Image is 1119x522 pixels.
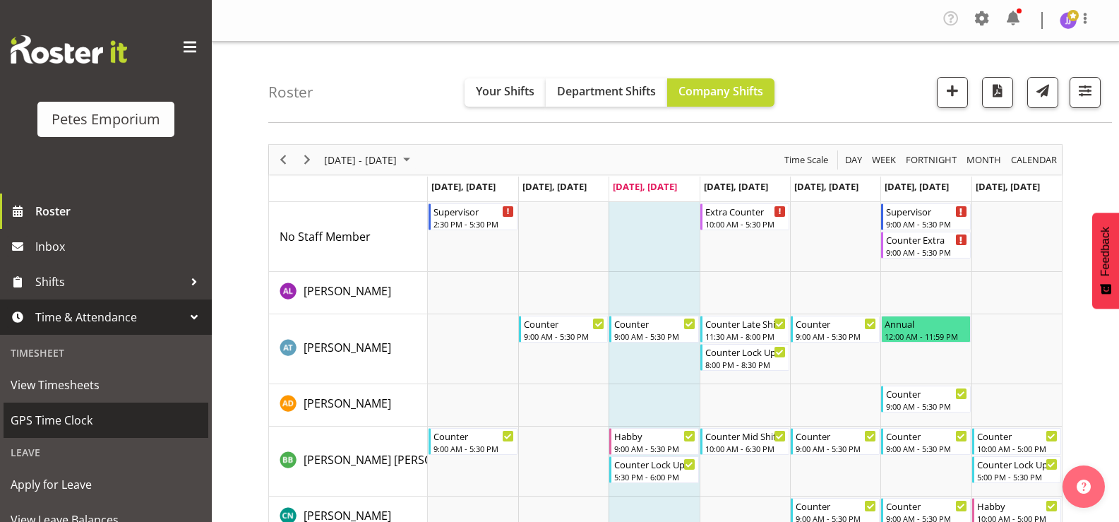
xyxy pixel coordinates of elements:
[304,395,391,412] a: [PERSON_NAME]
[11,35,127,64] img: Rosterit website logo
[609,456,698,483] div: Beena Beena"s event - Counter Lock Up Begin From Wednesday, September 10, 2025 at 5:30:00 PM GMT+...
[700,316,789,343] div: Alex-Micheal Taniwha"s event - Counter Late Shift Begin From Thursday, September 11, 2025 at 11:3...
[904,151,959,169] button: Fortnight
[614,471,695,482] div: 5:30 PM - 6:00 PM
[705,331,786,342] div: 11:30 AM - 8:00 PM
[4,403,208,438] a: GPS Time Clock
[609,316,698,343] div: Alex-Micheal Taniwha"s event - Counter Begin From Wednesday, September 10, 2025 at 9:00:00 AM GMT...
[429,428,517,455] div: Beena Beena"s event - Counter Begin From Monday, September 8, 2025 at 9:00:00 AM GMT+12:00 Ends A...
[972,456,1061,483] div: Beena Beena"s event - Counter Lock Up Begin From Sunday, September 14, 2025 at 5:00:00 PM GMT+12:...
[783,151,830,169] span: Time Scale
[271,145,295,174] div: Previous
[977,443,1058,454] div: 10:00 AM - 5:00 PM
[546,78,667,107] button: Department Shifts
[1077,480,1091,494] img: help-xxl-2.png
[614,331,695,342] div: 9:00 AM - 5:30 PM
[782,151,831,169] button: Time Scale
[870,151,899,169] button: Timeline Week
[519,316,608,343] div: Alex-Micheal Taniwha"s event - Counter Begin From Tuesday, September 9, 2025 at 9:00:00 AM GMT+12...
[705,316,786,331] div: Counter Late Shift
[4,438,208,467] div: Leave
[298,151,317,169] button: Next
[881,232,970,259] div: No Staff Member"s event - Counter Extra Begin From Saturday, September 13, 2025 at 9:00:00 AM GMT...
[614,457,695,471] div: Counter Lock Up
[35,236,205,257] span: Inbox
[1092,213,1119,309] button: Feedback - Show survey
[885,316,967,331] div: Annual
[965,151,1003,169] span: Month
[11,374,201,396] span: View Timesheets
[524,316,604,331] div: Counter
[304,396,391,411] span: [PERSON_NAME]
[976,180,1040,193] span: [DATE], [DATE]
[700,203,789,230] div: No Staff Member"s event - Extra Counter Begin From Thursday, September 11, 2025 at 10:00:00 AM GM...
[304,452,481,468] span: [PERSON_NAME] [PERSON_NAME]
[11,474,201,495] span: Apply for Leave
[11,410,201,431] span: GPS Time Clock
[322,151,417,169] button: September 08 - 14, 2025
[304,340,391,355] span: [PERSON_NAME]
[791,316,880,343] div: Alex-Micheal Taniwha"s event - Counter Begin From Friday, September 12, 2025 at 9:00:00 AM GMT+12...
[794,180,858,193] span: [DATE], [DATE]
[433,429,514,443] div: Counter
[885,331,967,342] div: 12:00 AM - 11:59 PM
[304,339,391,356] a: [PERSON_NAME]
[870,151,897,169] span: Week
[791,428,880,455] div: Beena Beena"s event - Counter Begin From Friday, September 12, 2025 at 9:00:00 AM GMT+12:00 Ends ...
[886,401,967,412] div: 9:00 AM - 5:30 PM
[269,202,428,272] td: No Staff Member resource
[937,77,968,108] button: Add a new shift
[4,467,208,502] a: Apply for Leave
[613,180,677,193] span: [DATE], [DATE]
[431,180,496,193] span: [DATE], [DATE]
[1099,227,1112,276] span: Feedback
[885,180,949,193] span: [DATE], [DATE]
[705,443,786,454] div: 10:00 AM - 6:30 PM
[972,428,1061,455] div: Beena Beena"s event - Counter Begin From Sunday, September 14, 2025 at 10:00:00 AM GMT+12:00 Ends...
[678,83,763,99] span: Company Shifts
[304,451,481,468] a: [PERSON_NAME] [PERSON_NAME]
[433,218,514,230] div: 2:30 PM - 5:30 PM
[705,204,786,218] div: Extra Counter
[429,203,517,230] div: No Staff Member"s event - Supervisor Begin From Monday, September 8, 2025 at 2:30:00 PM GMT+12:00...
[280,228,371,245] a: No Staff Member
[881,316,970,343] div: Alex-Micheal Taniwha"s event - Annual Begin From Saturday, September 13, 2025 at 12:00:00 AM GMT+...
[700,344,789,371] div: Alex-Micheal Taniwha"s event - Counter Lock Up Begin From Thursday, September 11, 2025 at 8:00:00...
[700,428,789,455] div: Beena Beena"s event - Counter Mid Shift Begin From Thursday, September 11, 2025 at 10:00:00 AM GM...
[433,443,514,454] div: 9:00 AM - 5:30 PM
[844,151,863,169] span: Day
[52,109,160,130] div: Petes Emporium
[524,331,604,342] div: 9:00 AM - 5:30 PM
[964,151,1004,169] button: Timeline Month
[667,78,774,107] button: Company Shifts
[886,386,967,401] div: Counter
[268,84,313,100] h4: Roster
[1009,151,1060,169] button: Month
[904,151,958,169] span: Fortnight
[977,429,1058,443] div: Counter
[35,201,205,222] span: Roster
[1060,12,1077,29] img: janelle-jonkers702.jpg
[796,443,876,454] div: 9:00 AM - 5:30 PM
[705,429,786,443] div: Counter Mid Shift
[977,499,1058,513] div: Habby
[886,499,967,513] div: Counter
[796,316,876,331] div: Counter
[304,283,391,299] a: [PERSON_NAME]
[705,345,786,359] div: Counter Lock Up
[886,204,967,218] div: Supervisor
[269,272,428,314] td: Abigail Lane resource
[304,283,391,299] span: [PERSON_NAME]
[982,77,1013,108] button: Download a PDF of the roster according to the set date range.
[614,429,695,443] div: Habby
[705,218,786,230] div: 10:00 AM - 5:30 PM
[4,338,208,367] div: Timesheet
[705,359,786,370] div: 8:00 PM - 8:30 PM
[886,247,967,258] div: 9:00 AM - 5:30 PM
[609,428,698,455] div: Beena Beena"s event - Habby Begin From Wednesday, September 10, 2025 at 9:00:00 AM GMT+12:00 Ends...
[886,232,967,247] div: Counter Extra
[614,316,695,331] div: Counter
[476,83,534,99] span: Your Shifts
[614,443,695,454] div: 9:00 AM - 5:30 PM
[977,471,1058,482] div: 5:00 PM - 5:30 PM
